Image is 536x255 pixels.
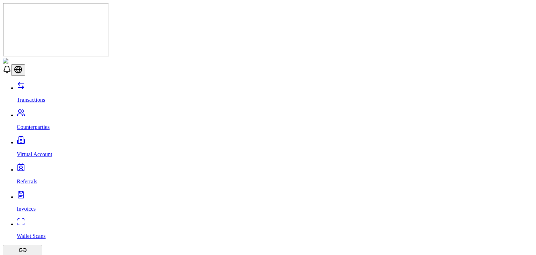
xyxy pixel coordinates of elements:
p: Virtual Account [17,151,533,158]
p: Invoices [17,206,533,212]
a: Referrals [17,167,533,185]
a: Counterparties [17,112,533,130]
a: Transactions [17,85,533,103]
p: Referrals [17,178,533,185]
a: Invoices [17,194,533,212]
p: Wallet Scans [17,233,533,239]
img: ShieldPay Logo [3,58,44,64]
a: Virtual Account [17,139,533,158]
p: Counterparties [17,124,533,130]
a: Wallet Scans [17,221,533,239]
p: Transactions [17,97,533,103]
